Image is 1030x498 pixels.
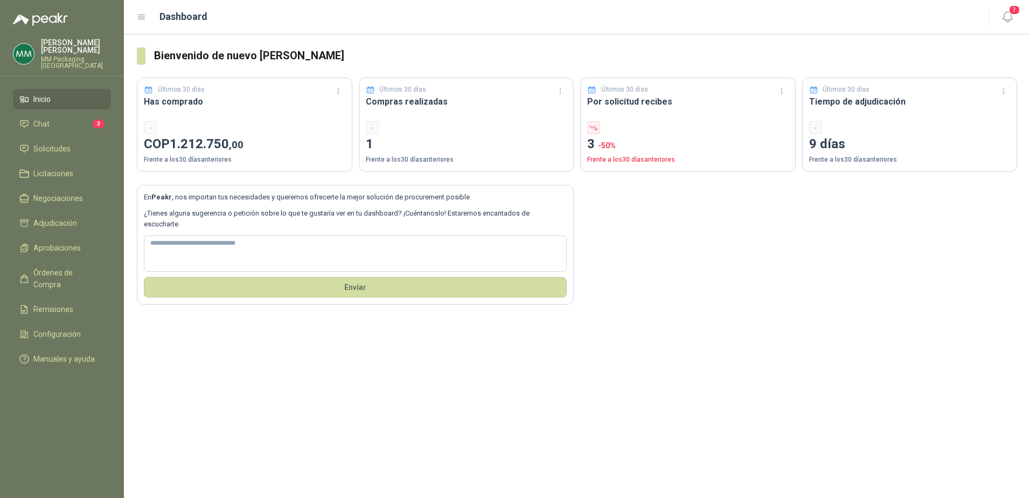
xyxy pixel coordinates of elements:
a: Licitaciones [13,163,111,184]
span: 7 [1008,5,1020,15]
span: ,00 [229,139,243,151]
span: Negociaciones [33,192,83,204]
a: Negociaciones [13,188,111,209]
p: Últimos 30 días [823,85,869,95]
a: Configuración [13,324,111,344]
span: Remisiones [33,303,73,315]
p: Últimos 30 días [158,85,205,95]
span: Adjudicación [33,217,77,229]
a: Manuales y ayuda [13,349,111,369]
a: Adjudicación [13,213,111,233]
h3: Has comprado [144,95,345,108]
h3: Por solicitud recibes [587,95,789,108]
span: Aprobaciones [33,242,81,254]
span: Configuración [33,328,81,340]
h1: Dashboard [159,9,207,24]
p: Frente a los 30 días anteriores [144,155,345,165]
p: Últimos 30 días [379,85,426,95]
span: -50 % [598,141,616,150]
span: Licitaciones [33,168,73,179]
b: Peakr [151,193,172,201]
p: 9 días [809,134,1011,155]
span: Órdenes de Compra [33,267,101,290]
p: COP [144,134,345,155]
div: - [809,121,822,134]
p: 3 [587,134,789,155]
span: Solicitudes [33,143,71,155]
a: Órdenes de Compra [13,262,111,295]
div: - [144,121,157,134]
button: 7 [998,8,1017,27]
p: Últimos 30 días [601,85,648,95]
span: Chat [33,118,50,130]
p: Frente a los 30 días anteriores [587,155,789,165]
a: Chat3 [13,114,111,134]
h3: Bienvenido de nuevo [PERSON_NAME] [154,47,1017,64]
h3: Compras realizadas [366,95,567,108]
p: En , nos importan tus necesidades y queremos ofrecerte la mejor solución de procurement posible. [144,192,567,203]
p: Frente a los 30 días anteriores [366,155,567,165]
p: [PERSON_NAME] [PERSON_NAME] [41,39,111,54]
span: 1.212.750 [170,136,243,151]
button: Envíar [144,277,567,298]
img: Logo peakr [13,13,68,26]
div: - [366,121,379,134]
a: Aprobaciones [13,238,111,258]
p: Frente a los 30 días anteriores [809,155,1011,165]
p: MM Packaging [GEOGRAPHIC_DATA] [41,56,111,69]
span: Inicio [33,93,51,105]
h3: Tiempo de adjudicación [809,95,1011,108]
img: Company Logo [13,44,34,64]
p: 1 [366,134,567,155]
a: Remisiones [13,299,111,320]
a: Inicio [13,89,111,109]
span: Manuales y ayuda [33,353,95,365]
p: ¿Tienes alguna sugerencia o petición sobre lo que te gustaría ver en tu dashboard? ¡Cuéntanoslo! ... [144,208,567,230]
a: Solicitudes [13,139,111,159]
span: 3 [93,120,105,128]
